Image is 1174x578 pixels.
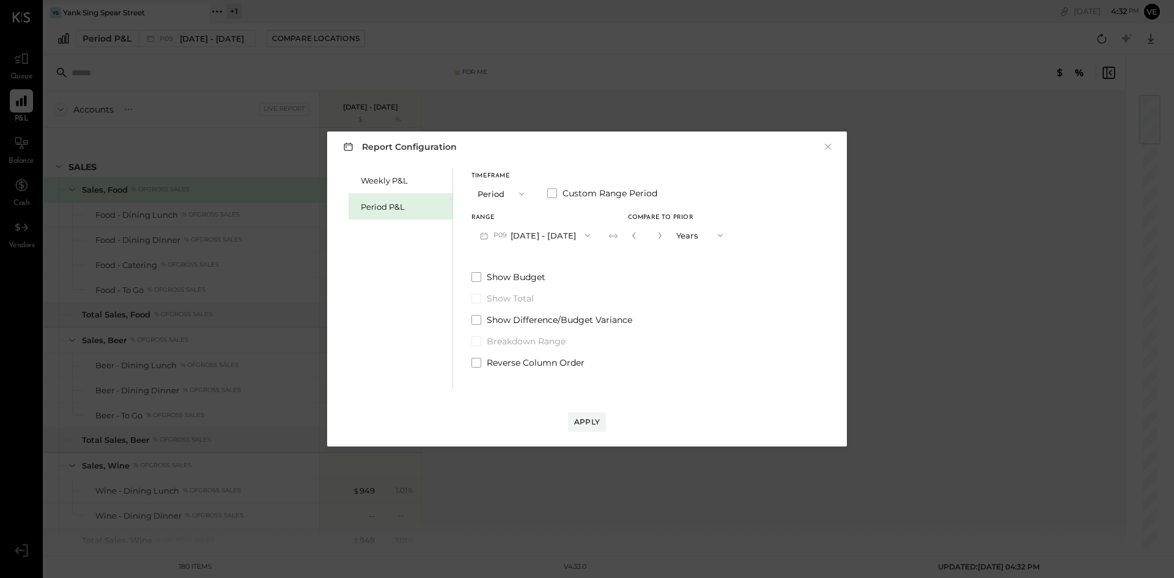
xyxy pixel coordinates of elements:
span: Show Difference/Budget Variance [487,314,632,326]
span: Show Total [487,292,534,305]
button: × [822,141,833,153]
div: Timeframe [471,173,533,179]
span: Show Budget [487,271,545,283]
div: Apply [574,417,600,427]
button: Period [471,182,533,205]
span: Reverse Column Order [487,357,585,369]
button: Years [670,224,731,246]
span: Custom Range Period [563,187,657,199]
div: Range [471,215,599,221]
span: Breakdown Range [487,335,566,347]
button: P09[DATE] - [DATE] [471,224,599,246]
h3: Report Configuration [341,139,457,154]
span: Compare to Prior [628,215,693,221]
button: Apply [568,412,606,432]
div: Weekly P&L [361,175,446,187]
div: Period P&L [361,201,446,213]
span: P09 [493,231,511,240]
